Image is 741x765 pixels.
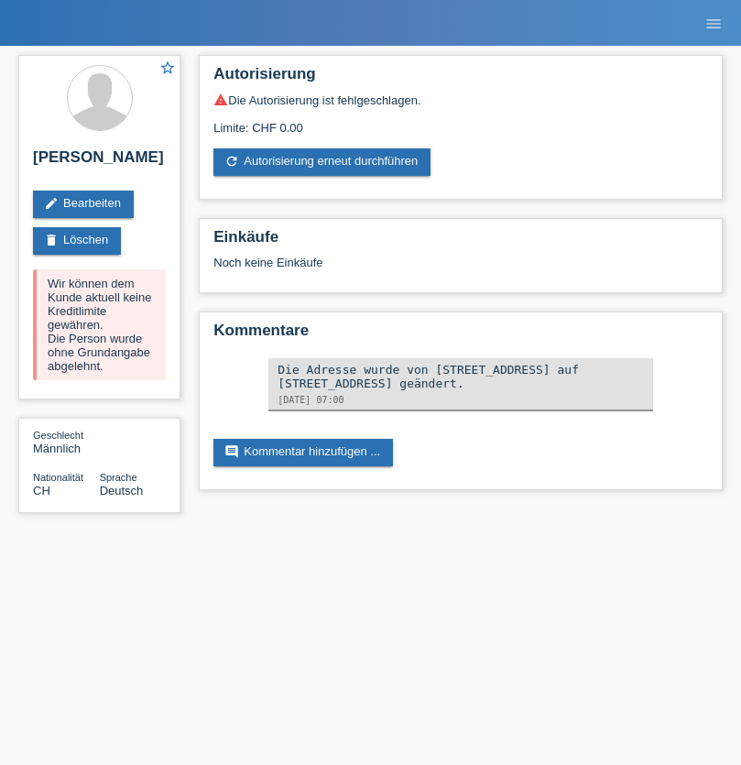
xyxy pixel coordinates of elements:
[213,148,430,176] a: refreshAutorisierung erneut durchführen
[33,484,50,497] span: Schweiz
[224,154,239,169] i: refresh
[44,233,59,247] i: delete
[100,472,137,483] span: Sprache
[44,196,59,211] i: edit
[33,269,166,380] div: Wir können dem Kunde aktuell keine Kreditlimite gewähren. Die Person wurde ohne Grundangabe abgel...
[213,228,708,256] h2: Einkäufe
[213,439,393,466] a: commentKommentar hinzufügen ...
[33,148,166,176] h2: [PERSON_NAME]
[213,322,708,349] h2: Kommentare
[213,65,708,93] h2: Autorisierung
[213,256,708,283] div: Noch keine Einkäufe
[100,484,144,497] span: Deutsch
[33,227,121,255] a: deleteLöschen
[278,395,644,405] div: [DATE] 07:00
[213,107,708,135] div: Limite: CHF 0.00
[278,363,644,390] div: Die Adresse wurde von [STREET_ADDRESS] auf [STREET_ADDRESS] geändert.
[159,60,176,79] a: star_border
[33,191,134,218] a: editBearbeiten
[33,428,100,455] div: Männlich
[695,17,732,28] a: menu
[704,15,723,33] i: menu
[213,93,708,107] div: Die Autorisierung ist fehlgeschlagen.
[33,430,83,441] span: Geschlecht
[224,444,239,459] i: comment
[159,60,176,76] i: star_border
[213,93,228,107] i: warning
[33,472,83,483] span: Nationalität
